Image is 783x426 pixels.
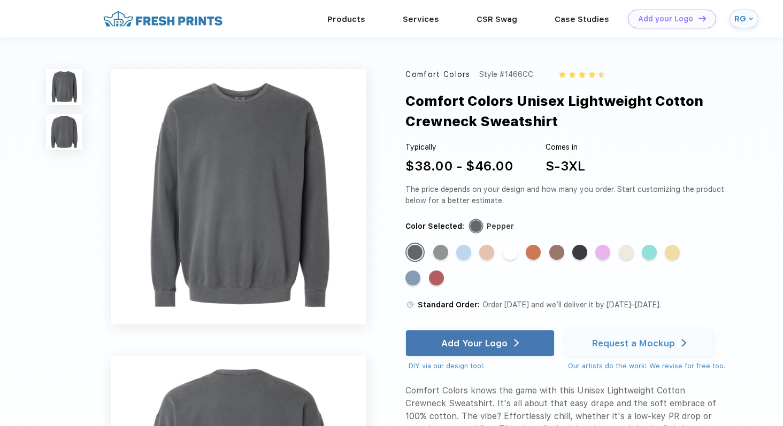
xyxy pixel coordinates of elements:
img: arrow_down_blue.svg [749,17,753,21]
a: Products [327,14,365,24]
div: Hydrangea [456,245,471,260]
img: fo%20logo%202.webp [100,10,226,28]
img: half_yellow_star.svg [598,71,605,78]
div: Chalky Mint [642,245,657,260]
img: yellow_star.svg [589,71,595,78]
div: Pepper [408,245,423,260]
div: Add Your Logo [441,338,508,348]
div: RG [734,14,746,24]
div: Espresso [549,245,564,260]
a: CSR Swag [477,14,517,24]
div: Comfort Colors [405,69,470,80]
img: func=resize&h=100 [46,69,82,105]
img: DT [698,16,706,21]
div: Ivory [619,245,634,260]
div: The price depends on your design and how many you order. Start customizing the product below for ... [405,184,726,206]
div: White [503,245,518,260]
img: standard order [405,300,415,309]
img: white arrow [681,339,686,347]
span: Standard Order: [418,300,480,309]
img: yellow_star.svg [569,71,575,78]
img: white arrow [514,339,519,347]
div: Add your Logo [638,14,693,24]
div: Request a Mockup [592,338,675,348]
div: Black [572,245,587,260]
div: Blue Jean [405,270,420,285]
a: Services [403,14,439,24]
div: Yam [526,245,541,260]
div: Style #1466CC [479,69,533,80]
img: func=resize&h=640 [111,69,366,324]
span: Order [DATE] and we’ll deliver it by [DATE]–[DATE]. [482,300,661,309]
div: Comes in [546,142,585,153]
div: Neon Violet [595,245,610,260]
img: yellow_star.svg [579,71,585,78]
div: S-3XL [546,157,585,176]
div: Peachy [479,245,494,260]
div: Crimson [429,270,444,285]
div: Grey [433,245,448,260]
div: $38.00 - $46.00 [405,157,513,176]
div: Pepper [487,221,514,232]
img: func=resize&h=100 [46,114,82,150]
div: Color Selected: [405,221,464,232]
div: Typically [405,142,513,153]
div: Our artists do the work! We revise for free too. [568,361,725,371]
div: Comfort Colors Unisex Lightweight Cotton Crewneck Sweatshirt [405,91,758,132]
div: DIY via our design tool. [409,361,554,371]
img: yellow_star.svg [559,71,565,78]
div: Butter [665,245,680,260]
